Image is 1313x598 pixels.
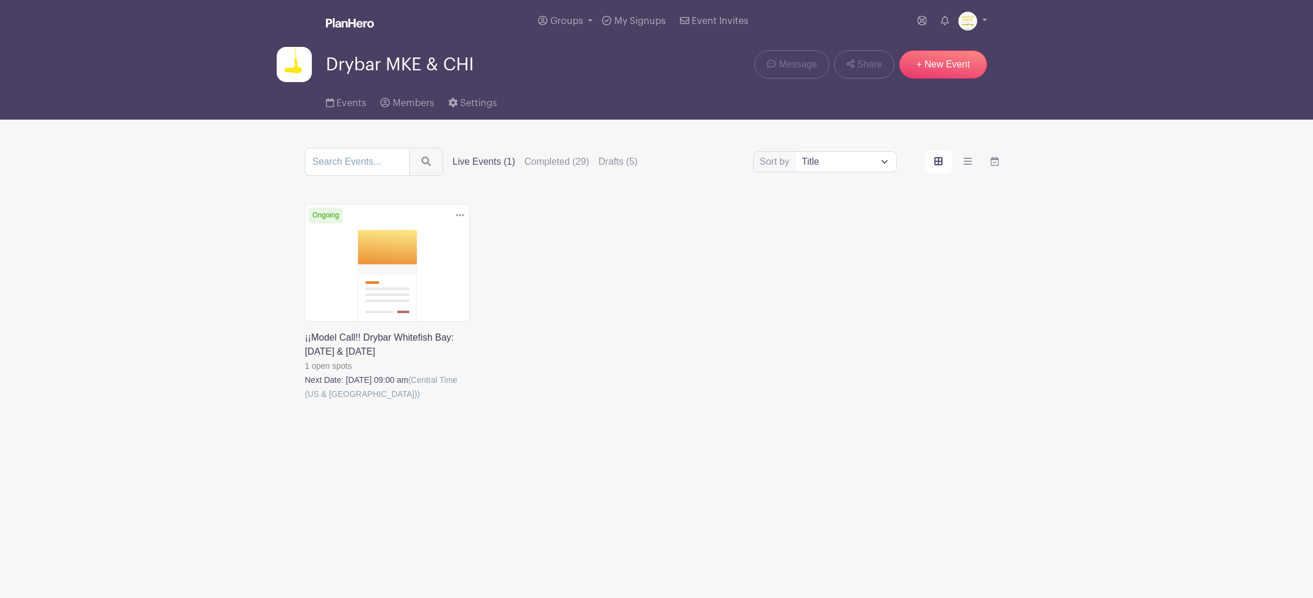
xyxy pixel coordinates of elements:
[779,57,817,72] span: Message
[380,82,434,120] a: Members
[393,98,434,108] span: Members
[614,16,666,26] span: My Signups
[326,55,474,74] span: Drybar MKE & CHI
[305,148,410,176] input: Search Events...
[336,98,366,108] span: Events
[925,150,1008,174] div: order and view
[550,16,583,26] span: Groups
[834,50,894,79] a: Share
[692,16,749,26] span: Event Invites
[326,82,366,120] a: Events
[598,155,638,169] label: Drafts (5)
[754,50,829,79] a: Message
[525,155,589,169] label: Completed (29)
[453,155,515,169] label: Live Events (1)
[277,47,312,82] img: Buttercup%20Logo.jpg
[460,98,497,108] span: Settings
[453,155,638,169] div: filters
[448,82,497,120] a: Settings
[857,57,882,72] span: Share
[326,18,374,28] img: logo_white-6c42ec7e38ccf1d336a20a19083b03d10ae64f83f12c07503d8b9e83406b4c7d.svg
[899,50,987,79] a: + New Event
[760,155,793,169] label: Sort by
[958,12,977,30] img: DB23_APR_Social_Post%209.png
